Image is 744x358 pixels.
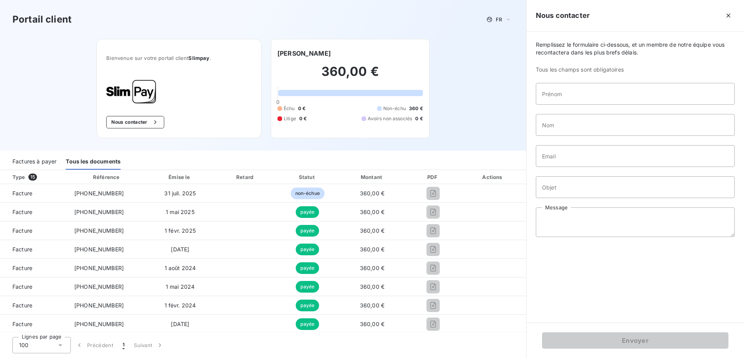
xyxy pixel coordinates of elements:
[188,55,209,61] span: Slimpay
[164,190,196,197] span: 31 juil. 2025
[6,246,62,253] span: Facture
[71,337,118,353] button: Précédent
[291,188,325,199] span: non-échue
[536,114,735,136] input: placeholder
[277,64,423,87] h2: 360,00 €
[28,174,37,181] span: 15
[165,265,196,271] span: 1 août 2024
[536,41,735,56] span: Remplissez le formulaire ci-dessous, et un membre de notre équipe vous recontactera dans les plus...
[171,246,189,253] span: [DATE]
[360,246,384,253] span: 360,00 €
[74,265,124,271] span: [PHONE_NUMBER]
[360,302,384,309] span: 360,00 €
[368,115,412,122] span: Avoirs non associés
[360,227,384,234] span: 360,00 €
[74,190,124,197] span: [PHONE_NUMBER]
[409,105,423,112] span: 360 €
[6,302,62,309] span: Facture
[279,173,337,181] div: Statut
[19,341,28,349] span: 100
[536,66,735,74] span: Tous les champs sont obligatoires
[6,190,62,197] span: Facture
[66,153,121,170] div: Tous les documents
[296,318,319,330] span: payée
[298,105,305,112] span: 0 €
[129,337,168,353] button: Suivant
[461,173,525,181] div: Actions
[216,173,275,181] div: Retard
[284,105,295,112] span: Échu
[360,321,384,327] span: 360,00 €
[74,283,124,290] span: [PHONE_NUMBER]
[284,115,296,122] span: Litige
[536,145,735,167] input: placeholder
[74,227,124,234] span: [PHONE_NUMBER]
[6,283,62,291] span: Facture
[12,12,72,26] h3: Portail client
[118,337,129,353] button: 1
[74,209,124,215] span: [PHONE_NUMBER]
[536,83,735,105] input: placeholder
[299,115,307,122] span: 0 €
[93,174,119,180] div: Référence
[74,302,124,309] span: [PHONE_NUMBER]
[74,246,124,253] span: [PHONE_NUMBER]
[296,206,319,218] span: payée
[123,341,125,349] span: 1
[415,115,423,122] span: 0 €
[6,208,62,216] span: Facture
[277,49,331,58] h6: [PERSON_NAME]
[12,153,56,170] div: Factures à payer
[6,264,62,272] span: Facture
[6,320,62,328] span: Facture
[171,321,189,327] span: [DATE]
[408,173,458,181] div: PDF
[8,173,67,181] div: Type
[147,173,212,181] div: Émise le
[340,173,405,181] div: Montant
[296,300,319,311] span: payée
[106,55,252,61] span: Bienvenue sur votre portail client .
[106,116,164,128] button: Nous contacter
[6,227,62,235] span: Facture
[165,227,196,234] span: 1 févr. 2025
[360,209,384,215] span: 360,00 €
[536,176,735,198] input: placeholder
[296,262,319,274] span: payée
[296,225,319,237] span: payée
[542,332,728,349] button: Envoyer
[536,10,590,21] h5: Nous contacter
[166,283,195,290] span: 1 mai 2024
[166,209,195,215] span: 1 mai 2025
[276,99,279,105] span: 0
[296,244,319,255] span: payée
[165,302,196,309] span: 1 févr. 2024
[296,281,319,293] span: payée
[360,265,384,271] span: 360,00 €
[360,283,384,290] span: 360,00 €
[74,321,124,327] span: [PHONE_NUMBER]
[496,16,502,23] span: FR
[106,80,156,104] img: Company logo
[360,190,384,197] span: 360,00 €
[383,105,406,112] span: Non-échu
